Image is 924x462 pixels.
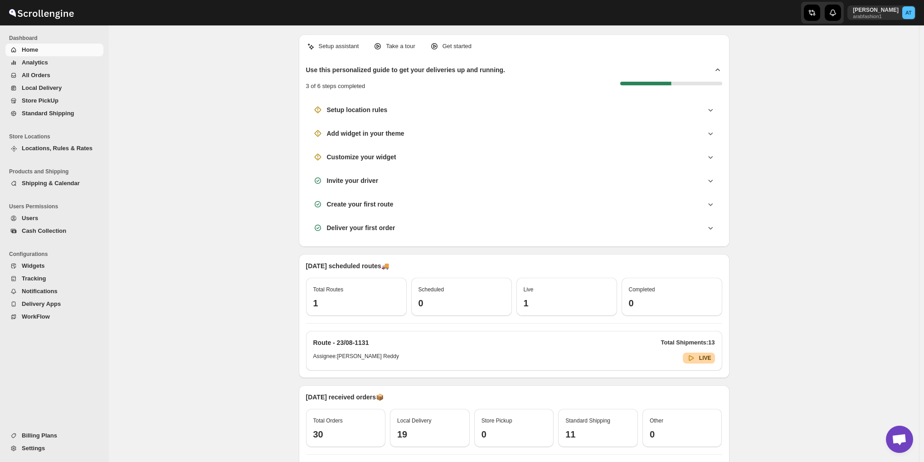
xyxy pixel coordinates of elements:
[22,84,62,91] span: Local Delivery
[22,110,74,117] span: Standard Shipping
[313,429,379,440] h3: 30
[313,418,343,424] span: Total Orders
[650,429,715,440] h3: 0
[313,298,399,309] h3: 1
[9,168,104,175] span: Products and Shipping
[5,212,103,225] button: Users
[22,59,48,66] span: Analytics
[886,426,913,453] a: Open chat
[524,286,534,293] span: Live
[5,69,103,82] button: All Orders
[22,46,38,53] span: Home
[565,418,610,424] span: Standard Shipping
[481,429,547,440] h3: 0
[565,429,631,440] h3: 11
[905,10,912,15] text: AT
[5,177,103,190] button: Shipping & Calendar
[306,82,365,91] p: 3 of 6 steps completed
[306,393,722,402] p: [DATE] received orders 📦
[847,5,916,20] button: User menu
[397,418,431,424] span: Local Delivery
[22,288,58,295] span: Notifications
[313,286,344,293] span: Total Routes
[629,286,655,293] span: Completed
[853,6,899,14] p: [PERSON_NAME]
[313,353,399,364] h6: Assignee: [PERSON_NAME] Reddy
[629,298,715,309] h3: 0
[9,251,104,258] span: Configurations
[22,145,92,152] span: Locations, Rules & Rates
[661,338,715,347] p: Total Shipments: 13
[327,223,395,232] h3: Deliver your first order
[327,105,388,114] h3: Setup location rules
[386,42,415,51] p: Take a tour
[650,418,663,424] span: Other
[5,298,103,310] button: Delivery Apps
[5,225,103,237] button: Cash Collection
[22,215,38,221] span: Users
[313,338,369,347] h2: Route - 23/08-1131
[306,65,506,74] h2: Use this personalized guide to get your deliveries up and running.
[418,298,505,309] h3: 0
[22,262,44,269] span: Widgets
[5,260,103,272] button: Widgets
[319,42,359,51] p: Setup assistant
[481,418,512,424] span: Store Pickup
[9,203,104,210] span: Users Permissions
[22,227,66,234] span: Cash Collection
[5,429,103,442] button: Billing Plans
[22,313,50,320] span: WorkFlow
[9,133,104,140] span: Store Locations
[5,56,103,69] button: Analytics
[902,6,915,19] span: Aziz Taher
[5,44,103,56] button: Home
[22,445,45,452] span: Settings
[22,432,57,439] span: Billing Plans
[327,129,404,138] h3: Add widget in your theme
[22,72,50,79] span: All Orders
[327,152,396,162] h3: Customize your widget
[5,285,103,298] button: Notifications
[5,442,103,455] button: Settings
[418,286,444,293] span: Scheduled
[699,355,711,361] b: LIVE
[5,272,103,285] button: Tracking
[853,14,899,19] p: arabfashion1
[9,34,104,42] span: Dashboard
[22,180,80,187] span: Shipping & Calendar
[397,429,462,440] h3: 19
[524,298,610,309] h3: 1
[22,97,58,104] span: Store PickUp
[5,142,103,155] button: Locations, Rules & Rates
[443,42,472,51] p: Get started
[22,275,46,282] span: Tracking
[5,310,103,323] button: WorkFlow
[327,176,379,185] h3: Invite your driver
[22,300,61,307] span: Delivery Apps
[306,261,722,270] p: [DATE] scheduled routes 🚚
[327,200,394,209] h3: Create your first route
[7,1,75,24] img: ScrollEngine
